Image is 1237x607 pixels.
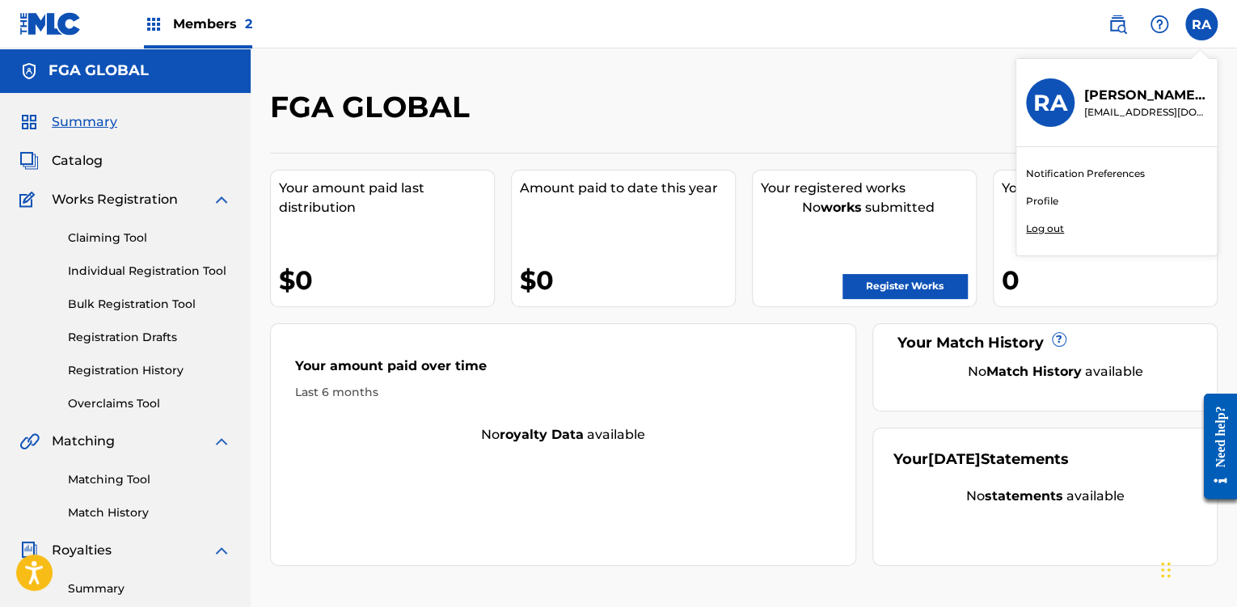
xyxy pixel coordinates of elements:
div: No available [914,362,1197,381]
a: SummarySummary [19,112,117,132]
a: Profile [1026,194,1058,209]
span: [DATE] [928,450,981,468]
p: Ray Herman Angossio Liwa [1084,86,1207,105]
div: Drag [1161,546,1171,594]
img: expand [212,432,231,451]
p: Log out [1026,221,1064,236]
a: Claiming Tool [68,230,231,247]
img: MLC Logo [19,12,82,36]
a: Match History [68,504,231,521]
span: Matching [52,432,115,451]
strong: Match History [986,364,1082,379]
strong: royalty data [500,427,584,442]
div: Your Statements [893,449,1069,470]
strong: works [821,200,862,215]
a: Individual Registration Tool [68,263,231,280]
a: CatalogCatalog [19,151,103,171]
a: Register Works [842,274,967,298]
img: Summary [19,112,39,132]
div: User Menu [1185,8,1218,40]
h2: FGA GLOBAL [270,89,478,125]
span: ? [1053,333,1066,346]
div: Amount paid to date this year [520,179,735,198]
h5: FGA GLOBAL [49,61,149,80]
div: 0 [1002,262,1217,298]
a: Overclaims Tool [68,395,231,412]
span: Works Registration [52,190,178,209]
a: Bulk Registration Tool [68,296,231,313]
div: No submitted [761,198,976,217]
img: Top Rightsholders [144,15,163,34]
div: No available [893,487,1197,506]
img: Catalog [19,151,39,171]
p: angossiol.rayh@yahoo.com [1084,105,1207,120]
a: Matching Tool [68,471,231,488]
img: search [1108,15,1127,34]
a: Summary [68,580,231,597]
span: Members [173,15,252,33]
div: Your registered works [761,179,976,198]
span: Royalties [52,541,112,560]
img: Matching [19,432,40,451]
img: Works Registration [19,190,40,209]
strong: statements [985,488,1063,504]
img: help [1150,15,1169,34]
div: $0 [279,262,494,298]
div: Last 6 months [295,384,831,401]
div: $0 [520,262,735,298]
img: expand [212,190,231,209]
img: expand [212,541,231,560]
div: Your pending works [1002,179,1217,198]
a: Registration History [68,362,231,379]
a: Registration Drafts [68,329,231,346]
div: Your amount paid last distribution [279,179,494,217]
img: Accounts [19,61,39,81]
span: Summary [52,112,117,132]
img: Royalties [19,541,39,560]
a: Notification Preferences [1026,167,1145,181]
div: Your Match History [893,332,1197,354]
iframe: Chat Widget [1156,529,1237,607]
h3: RA [1033,89,1067,117]
div: No available [271,425,855,445]
a: Public Search [1101,8,1134,40]
span: Catalog [52,151,103,171]
span: 2 [245,16,252,32]
div: Your amount paid over time [295,356,831,384]
div: Help [1143,8,1176,40]
iframe: Resource Center [1192,381,1237,511]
